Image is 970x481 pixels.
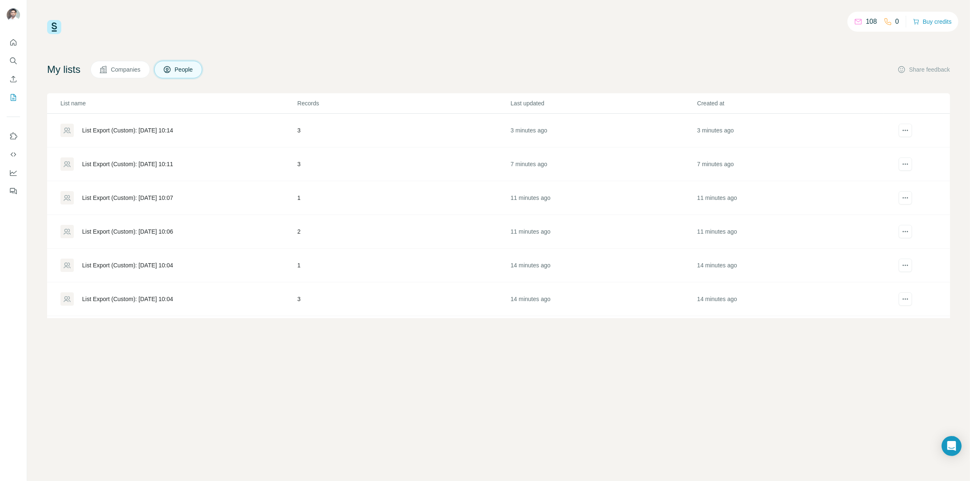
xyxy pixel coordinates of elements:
td: 14 minutes ago [697,282,884,316]
td: 14 minutes ago [697,249,884,282]
td: 2 [297,215,510,249]
img: Surfe Logo [47,20,61,34]
button: Enrich CSV [7,72,20,87]
button: actions [899,124,912,137]
img: Avatar [7,8,20,22]
p: Last updated [511,99,697,107]
td: 7 minutes ago [510,147,697,181]
button: Use Surfe on LinkedIn [7,129,20,144]
td: 14 minutes ago [510,249,697,282]
button: Search [7,53,20,68]
button: actions [899,225,912,238]
span: People [175,65,194,74]
div: List Export (Custom): [DATE] 10:07 [82,194,173,202]
button: Use Surfe API [7,147,20,162]
div: List Export (Custom): [DATE] 10:04 [82,295,173,303]
p: List name [60,99,296,107]
td: 11 minutes ago [697,215,884,249]
td: 3 [297,282,510,316]
td: 18 minutes ago [697,316,884,350]
div: List Export (Custom): [DATE] 10:04 [82,261,173,269]
div: List Export (Custom): [DATE] 10:14 [82,126,173,135]
td: 3 [297,114,510,147]
button: actions [899,259,912,272]
td: 3 minutes ago [510,114,697,147]
button: actions [899,157,912,171]
p: Created at [697,99,883,107]
p: Records [297,99,510,107]
td: 11 minutes ago [697,181,884,215]
td: 7 minutes ago [697,147,884,181]
button: Share feedback [897,65,950,74]
h4: My lists [47,63,80,76]
td: 11 minutes ago [510,181,697,215]
button: Buy credits [913,16,952,27]
td: 18 minutes ago [510,316,697,350]
button: Quick start [7,35,20,50]
p: 108 [866,17,877,27]
button: Feedback [7,184,20,199]
td: 1 [297,181,510,215]
td: 1 [297,249,510,282]
td: 11 minutes ago [510,215,697,249]
td: 3 [297,316,510,350]
td: 3 [297,147,510,181]
p: 0 [895,17,899,27]
div: List Export (Custom): [DATE] 10:06 [82,227,173,236]
div: List Export (Custom): [DATE] 10:11 [82,160,173,168]
button: My lists [7,90,20,105]
button: actions [899,191,912,204]
button: Dashboard [7,165,20,180]
span: Companies [111,65,141,74]
button: actions [899,292,912,306]
td: 14 minutes ago [510,282,697,316]
div: Open Intercom Messenger [942,436,962,456]
td: 3 minutes ago [697,114,884,147]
